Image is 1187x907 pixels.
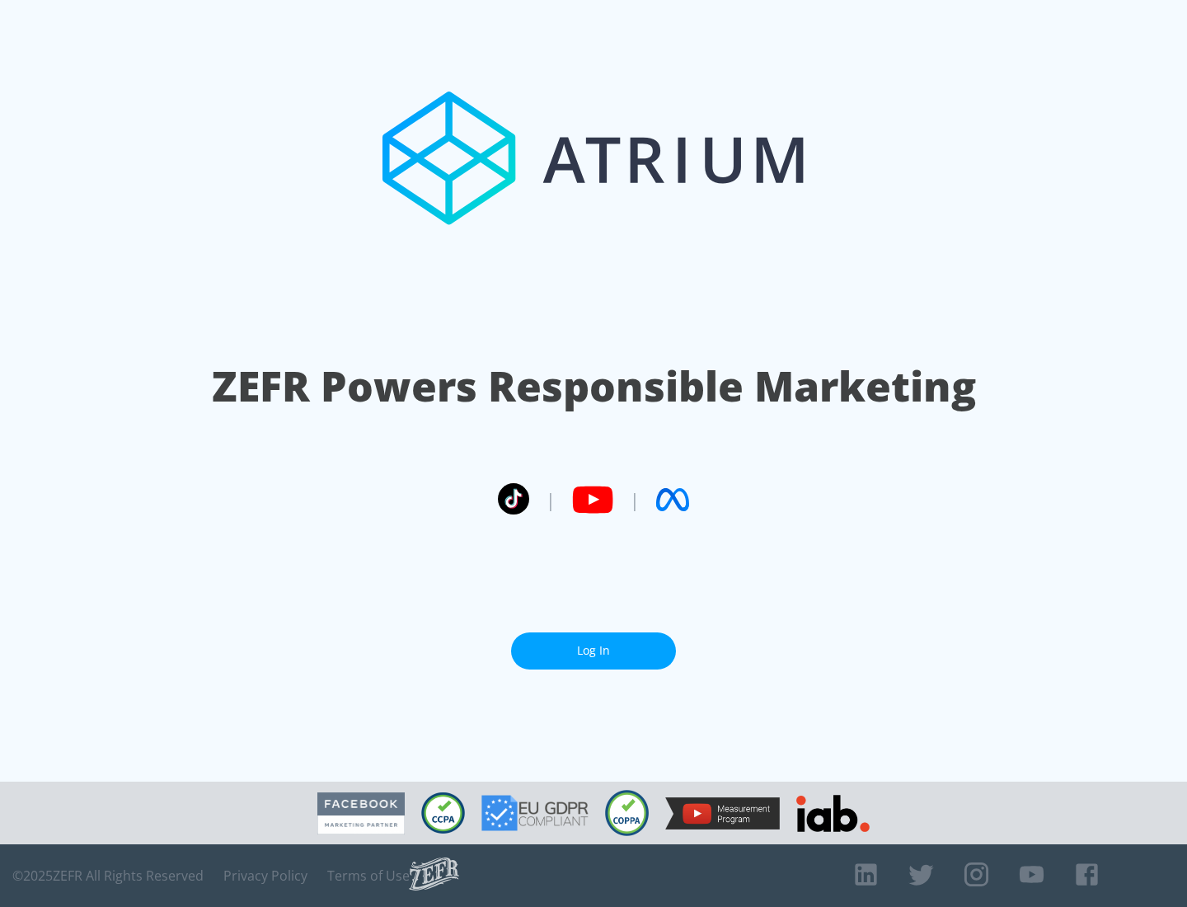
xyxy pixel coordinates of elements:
a: Log In [511,632,676,670]
img: COPPA Compliant [605,790,649,836]
span: © 2025 ZEFR All Rights Reserved [12,867,204,884]
a: Terms of Use [327,867,410,884]
h1: ZEFR Powers Responsible Marketing [212,358,976,415]
img: GDPR Compliant [481,795,589,831]
span: | [630,487,640,512]
a: Privacy Policy [223,867,307,884]
img: YouTube Measurement Program [665,797,780,829]
img: CCPA Compliant [421,792,465,834]
span: | [546,487,556,512]
img: Facebook Marketing Partner [317,792,405,834]
img: IAB [796,795,870,832]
